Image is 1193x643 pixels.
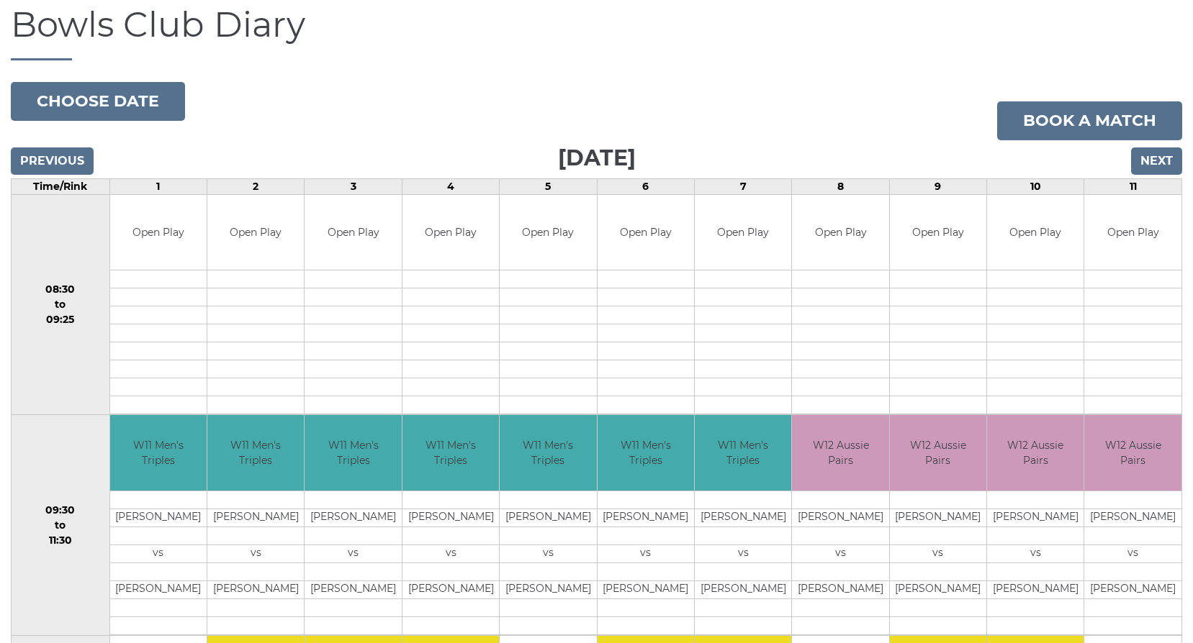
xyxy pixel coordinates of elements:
[402,195,499,270] td: Open Play
[500,544,596,562] td: vs
[695,580,791,598] td: [PERSON_NAME]
[890,580,986,598] td: [PERSON_NAME]
[402,415,499,491] td: W11 Men's Triples
[402,178,499,194] td: 4
[792,415,888,491] td: W12 Aussie Pairs
[695,509,791,526] td: [PERSON_NAME]
[1084,195,1181,270] td: Open Play
[987,544,1084,562] td: vs
[997,101,1182,140] a: Book a match
[110,195,207,270] td: Open Play
[792,195,888,270] td: Open Play
[598,415,694,491] td: W11 Men's Triples
[1084,509,1181,526] td: [PERSON_NAME]
[305,415,401,491] td: W11 Men's Triples
[1131,147,1182,175] input: Next
[987,580,1084,598] td: [PERSON_NAME]
[694,178,791,194] td: 7
[598,580,694,598] td: [PERSON_NAME]
[890,195,986,270] td: Open Play
[305,544,401,562] td: vs
[305,509,401,526] td: [PERSON_NAME]
[402,544,499,562] td: vs
[12,194,110,415] td: 08:30 to 09:25
[500,178,597,194] td: 5
[11,147,94,175] input: Previous
[890,509,986,526] td: [PERSON_NAME]
[598,195,694,270] td: Open Play
[109,178,207,194] td: 1
[500,195,596,270] td: Open Play
[402,580,499,598] td: [PERSON_NAME]
[110,580,207,598] td: [PERSON_NAME]
[598,509,694,526] td: [PERSON_NAME]
[11,82,185,121] button: Choose date
[500,415,596,491] td: W11 Men's Triples
[1084,544,1181,562] td: vs
[110,415,207,491] td: W11 Men's Triples
[792,178,889,194] td: 8
[207,178,305,194] td: 2
[305,178,402,194] td: 3
[500,580,596,598] td: [PERSON_NAME]
[889,178,986,194] td: 9
[402,509,499,526] td: [PERSON_NAME]
[12,178,110,194] td: Time/Rink
[110,544,207,562] td: vs
[12,415,110,636] td: 09:30 to 11:30
[695,415,791,491] td: W11 Men's Triples
[207,580,304,598] td: [PERSON_NAME]
[110,509,207,526] td: [PERSON_NAME]
[695,195,791,270] td: Open Play
[597,178,694,194] td: 6
[792,580,888,598] td: [PERSON_NAME]
[792,509,888,526] td: [PERSON_NAME]
[987,195,1084,270] td: Open Play
[305,195,401,270] td: Open Play
[598,544,694,562] td: vs
[987,178,1084,194] td: 10
[792,544,888,562] td: vs
[207,415,304,491] td: W11 Men's Triples
[207,544,304,562] td: vs
[987,509,1084,526] td: [PERSON_NAME]
[207,509,304,526] td: [PERSON_NAME]
[500,509,596,526] td: [PERSON_NAME]
[890,415,986,491] td: W12 Aussie Pairs
[1084,415,1181,491] td: W12 Aussie Pairs
[305,580,401,598] td: [PERSON_NAME]
[890,544,986,562] td: vs
[207,195,304,270] td: Open Play
[1084,580,1181,598] td: [PERSON_NAME]
[987,415,1084,491] td: W12 Aussie Pairs
[1084,178,1182,194] td: 11
[695,544,791,562] td: vs
[11,6,1182,60] h1: Bowls Club Diary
